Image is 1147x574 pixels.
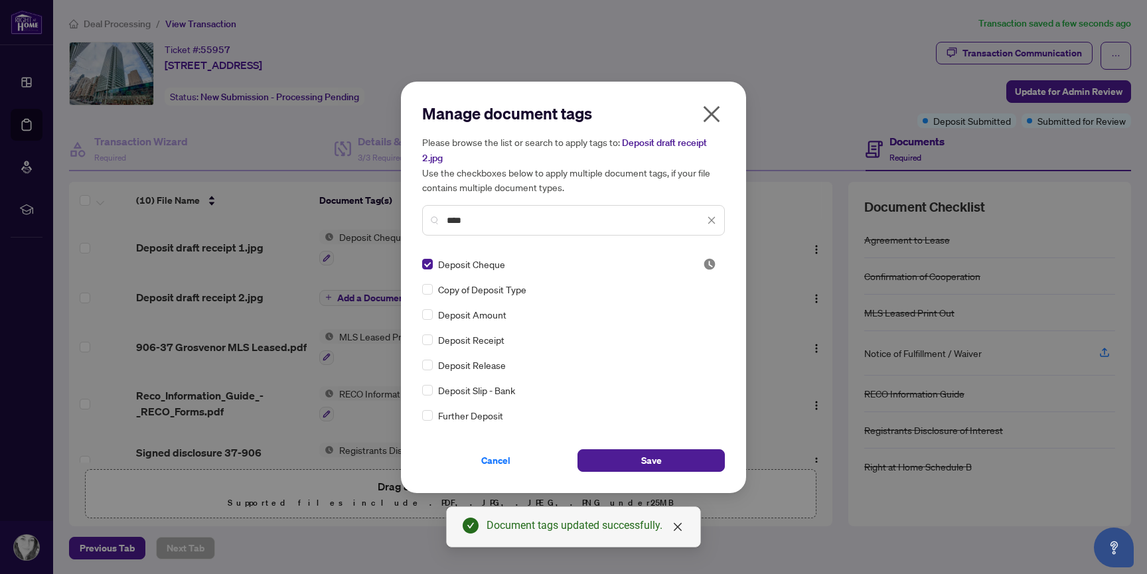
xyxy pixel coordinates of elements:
button: Cancel [422,449,570,472]
span: Further Deposit [438,408,503,423]
span: Deposit Release [438,358,506,372]
span: check-circle [463,518,479,534]
span: Deposit Cheque [438,257,505,271]
img: status [703,257,716,271]
h5: Please browse the list or search to apply tags to: Use the checkboxes below to apply multiple doc... [422,135,725,194]
span: Deposit Receipt [438,332,504,347]
span: Deposit draft receipt 2.jpg [422,137,707,164]
span: Save [641,450,662,471]
span: Deposit Amount [438,307,506,322]
button: Open asap [1094,528,1134,567]
span: close [672,522,683,532]
span: close [701,104,722,125]
h2: Manage document tags [422,103,725,124]
a: Close [670,520,685,534]
span: Cancel [481,450,510,471]
span: Deposit Slip - Bank [438,383,515,397]
span: close [707,216,716,225]
span: Pending Review [703,257,716,271]
button: Save [577,449,725,472]
div: Document tags updated successfully. [487,518,684,534]
span: Copy of Deposit Type [438,282,526,297]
